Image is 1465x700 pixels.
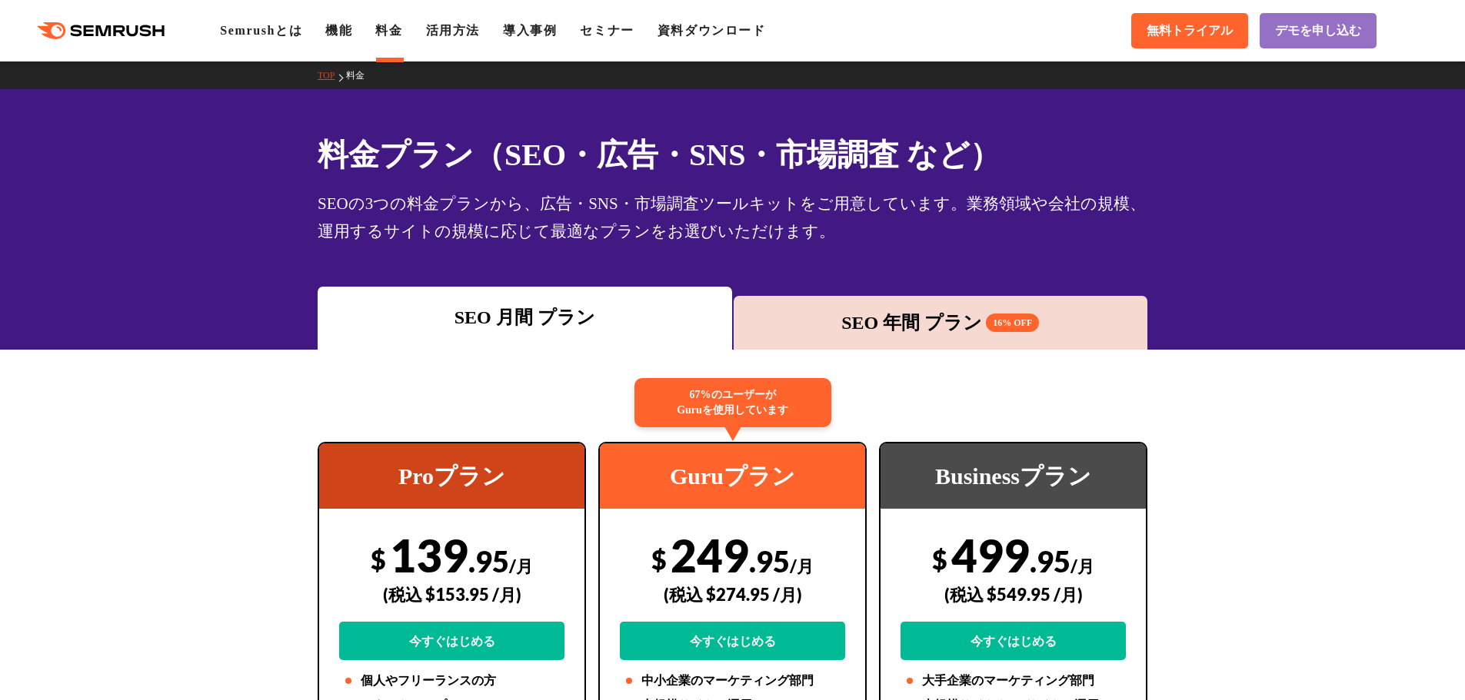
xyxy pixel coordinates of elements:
div: SEOの3つの料金プランから、広告・SNS・市場調査ツールキットをご用意しています。業務領域や会社の規模、運用するサイトの規模に応じて最適なプランをお選びいただけます。 [318,190,1147,245]
a: Semrushとは [220,24,302,37]
a: TOP [318,70,346,81]
a: 導入事例 [503,24,557,37]
h1: 料金プラン（SEO・広告・SNS・市場調査 など） [318,132,1147,177]
div: SEO 年間 プラン [741,309,1140,337]
a: 今すぐはじめる [901,622,1126,660]
span: デモを申し込む [1275,23,1361,39]
span: $ [371,543,386,575]
div: (税込 $549.95 /月) [901,567,1126,622]
div: 139 [339,528,564,660]
div: 67%のユーザーが Guruを使用しています [634,378,831,427]
a: セミナー [580,24,634,37]
span: .95 [1030,543,1070,579]
div: Businessプラン [881,443,1146,509]
a: 活用方法 [426,24,480,37]
span: /月 [790,556,814,576]
span: 無料トライアル [1147,23,1233,39]
li: 中小企業のマーケティング部門 [620,672,845,690]
a: 資料ダウンロード [658,24,766,37]
li: 個人やフリーランスの方 [339,672,564,690]
span: .95 [749,543,790,579]
span: .95 [468,543,509,579]
span: /月 [509,556,533,576]
li: 大手企業のマーケティング部門 [901,672,1126,690]
a: 今すぐはじめる [620,622,845,660]
a: 機能 [325,24,352,37]
a: 料金 [346,70,376,81]
div: 499 [901,528,1126,660]
a: 料金 [375,24,402,37]
span: $ [932,543,947,575]
span: 16% OFF [986,314,1039,332]
div: Proプラン [319,443,584,509]
div: (税込 $153.95 /月) [339,567,564,622]
a: 無料トライアル [1131,13,1248,48]
div: 249 [620,528,845,660]
div: Guruプラン [600,443,865,509]
a: デモを申し込む [1260,13,1377,48]
span: /月 [1070,556,1094,576]
div: SEO 月間 プラン [325,304,724,331]
div: (税込 $274.95 /月) [620,567,845,622]
a: 今すぐはじめる [339,622,564,660]
span: $ [651,543,667,575]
